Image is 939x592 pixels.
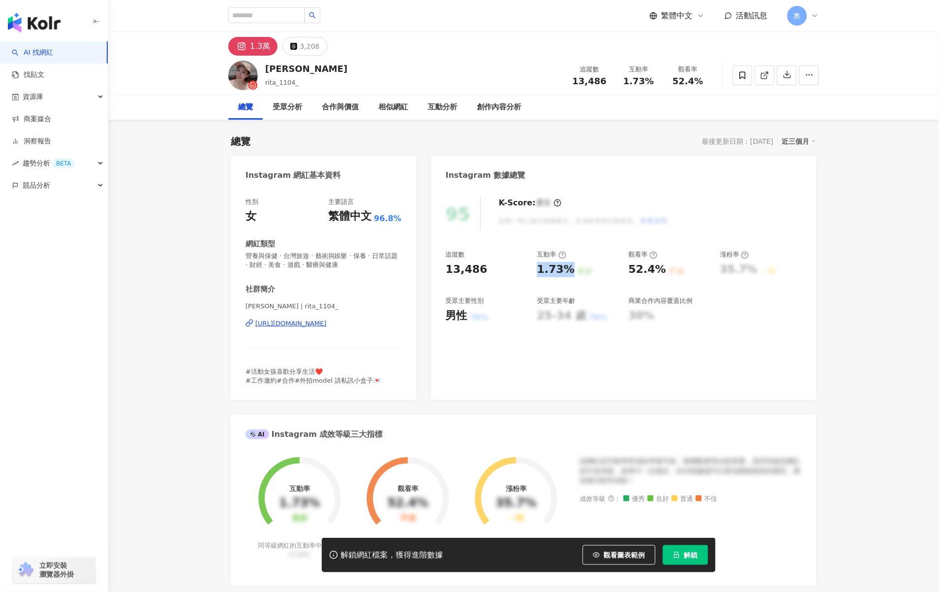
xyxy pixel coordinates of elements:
div: [PERSON_NAME] [265,63,347,75]
div: 1.73% [537,262,574,277]
div: 35.7% [496,496,536,510]
span: 13,486 [572,76,606,86]
span: 競品分析 [23,174,50,197]
button: 3,208 [282,37,327,56]
span: 繁體中文 [661,10,693,21]
div: 創作內容分析 [477,101,521,113]
div: 1.3萬 [250,39,270,53]
span: 立即安裝 瀏覽器外掛 [39,561,74,579]
button: 解鎖 [663,545,708,565]
div: 男性 [446,308,468,324]
div: 受眾分析 [273,101,302,113]
span: #活動女孩喜歡分享生活❤️ #工作邀約#合作#外拍model 請私訊小盒子💌 [246,368,381,384]
img: chrome extension [16,562,35,578]
div: 觀看率 [398,485,418,493]
a: searchAI 找網紅 [12,48,53,58]
span: 營養與保健 · 台灣旅遊 · 藝術與娛樂 · 保養 · 日常話題 · 財經 · 美食 · 遊戲 · 醫療與健康 [246,252,402,269]
div: 總覽 [231,134,250,148]
div: 互動分析 [428,101,457,113]
div: [URL][DOMAIN_NAME] [255,319,327,328]
div: 互動率 [537,250,566,259]
div: 總覽 [238,101,253,113]
span: rita_1104_ [265,79,299,86]
div: 良好 [292,514,308,523]
div: 受眾主要性別 [446,296,484,305]
div: 追蹤數 [446,250,465,259]
div: 漲粉率 [720,250,749,259]
div: AI [246,429,269,439]
div: 女 [246,209,256,224]
div: 不佳 [400,514,416,523]
span: 不佳 [696,495,718,503]
span: 普通 [672,495,693,503]
div: 互動率 [289,485,310,493]
span: 資源庫 [23,86,43,108]
div: 網紅類型 [246,239,275,249]
span: 1.73% [624,76,654,86]
img: logo [8,13,61,33]
span: search [309,12,316,19]
span: 優秀 [624,495,645,503]
div: 解鎖網紅檔案，獲得進階數據 [341,550,443,560]
div: 一般 [508,514,524,523]
span: 趨勢分析 [23,152,75,174]
div: 13,486 [446,262,488,277]
span: 良好 [648,495,669,503]
div: 52.4% [387,496,428,510]
div: BETA [52,159,75,168]
div: 觀看率 [628,250,657,259]
button: 觀看圖表範例 [583,545,656,565]
div: 近三個月 [782,135,816,148]
div: 商業合作內容覆蓋比例 [628,296,692,305]
div: K-Score : [499,197,562,208]
span: [PERSON_NAME] | rita_1104_ [246,302,402,311]
div: 性別 [246,197,258,206]
div: 合作與價值 [322,101,359,113]
div: 繁體中文 [328,209,372,224]
button: 1.3萬 [228,37,278,56]
div: 追蹤數 [571,65,608,74]
div: 觀看率 [669,65,707,74]
span: 解鎖 [684,551,698,559]
div: 3,208 [300,39,319,53]
div: 受眾主要年齡 [537,296,575,305]
a: 商案媒合 [12,114,51,124]
span: 觀看圖表範例 [604,551,645,559]
img: KOL Avatar [228,61,258,90]
div: 互動率 [620,65,657,74]
div: Instagram 成效等級三大指標 [246,429,382,440]
div: 52.4% [628,262,666,277]
span: lock [673,552,680,559]
span: 52.4% [673,76,703,86]
div: 最後更新日期：[DATE] [702,137,774,145]
span: rise [12,160,19,167]
span: 奧 [794,10,801,21]
div: 1.73% [279,496,320,510]
a: [URL][DOMAIN_NAME] [246,319,402,328]
div: 主要語言 [328,197,354,206]
a: 洞察報告 [12,136,51,146]
span: 活動訊息 [736,11,768,20]
span: 96.8% [374,213,402,224]
a: 找貼文 [12,70,44,80]
div: 該網紅的互動率和漲粉率都不錯，唯獨觀看率比較普通，為同等級的網紅的中低等級，效果不一定會好，但仍然建議可以發包開箱類型的案型，應該會比較有成效！ [580,457,802,486]
div: 相似網紅 [378,101,408,113]
div: 成效等級 ： [580,495,802,503]
div: Instagram 數據總覽 [446,170,526,181]
div: 社群簡介 [246,284,275,295]
div: Instagram 網紅基本資料 [246,170,341,181]
div: 漲粉率 [506,485,527,493]
a: chrome extension立即安裝 瀏覽器外掛 [13,557,95,584]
